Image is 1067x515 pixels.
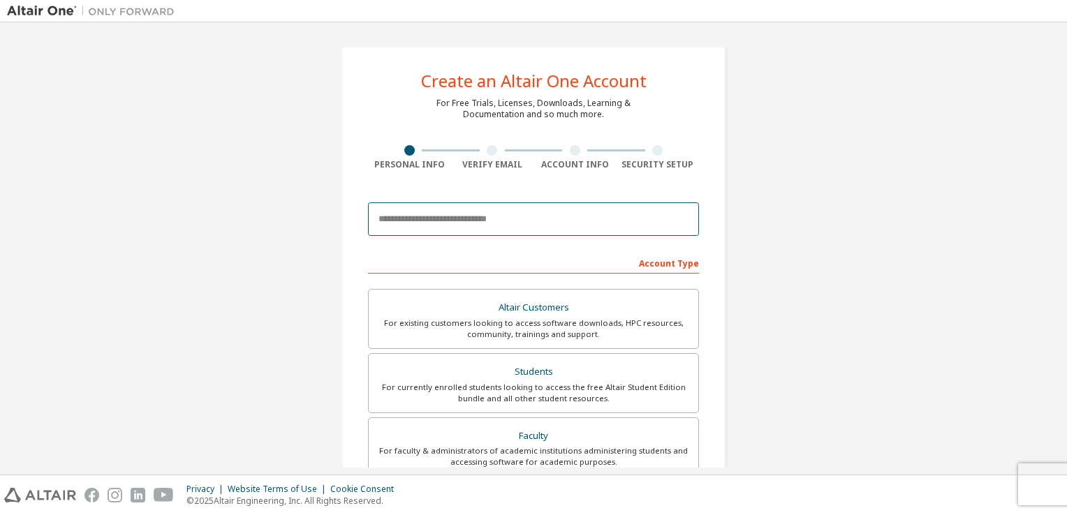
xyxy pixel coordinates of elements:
[377,382,690,404] div: For currently enrolled students looking to access the free Altair Student Edition bundle and all ...
[377,362,690,382] div: Students
[186,484,228,495] div: Privacy
[421,73,647,89] div: Create an Altair One Account
[377,298,690,318] div: Altair Customers
[186,495,402,507] p: © 2025 Altair Engineering, Inc. All Rights Reserved.
[228,484,330,495] div: Website Terms of Use
[533,159,617,170] div: Account Info
[377,318,690,340] div: For existing customers looking to access software downloads, HPC resources, community, trainings ...
[368,251,699,274] div: Account Type
[368,159,451,170] div: Personal Info
[617,159,700,170] div: Security Setup
[436,98,631,120] div: For Free Trials, Licenses, Downloads, Learning & Documentation and so much more.
[4,488,76,502] img: altair_logo.svg
[377,445,690,468] div: For faculty & administrators of academic institutions administering students and accessing softwa...
[108,488,122,502] img: instagram.svg
[330,484,402,495] div: Cookie Consent
[154,488,174,502] img: youtube.svg
[131,488,145,502] img: linkedin.svg
[84,488,99,502] img: facebook.svg
[451,159,534,170] div: Verify Email
[377,426,690,446] div: Faculty
[7,4,182,18] img: Altair One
